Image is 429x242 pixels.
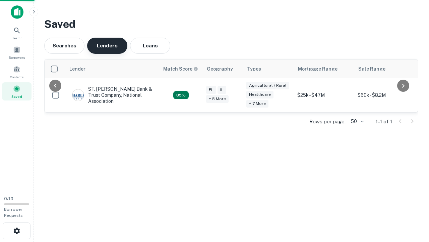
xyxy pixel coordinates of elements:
[69,65,85,73] div: Lender
[354,59,415,78] th: Sale Range
[354,78,415,112] td: $60k - $8.2M
[206,86,216,94] div: FL
[358,65,385,73] div: Sale Range
[72,89,84,101] img: picture
[87,38,127,54] button: Lenders
[2,24,32,42] a: Search
[9,55,25,60] span: Borrowers
[207,65,233,73] div: Geography
[309,118,346,126] p: Rows per page:
[2,43,32,62] a: Borrowers
[348,117,365,126] div: 50
[395,188,429,220] iframe: Chat Widget
[246,82,289,89] div: Agricultural / Rural
[203,59,243,78] th: Geography
[44,16,418,32] h3: Saved
[72,86,152,105] div: ST. [PERSON_NAME] Bank & Trust Company, National Association
[4,207,23,218] span: Borrower Requests
[294,59,354,78] th: Mortgage Range
[163,65,198,73] div: Capitalize uses an advanced AI algorithm to match your search with the best lender. The match sco...
[2,82,32,100] a: Saved
[159,59,203,78] th: Capitalize uses an advanced AI algorithm to match your search with the best lender. The match sco...
[2,63,32,81] a: Contacts
[173,91,189,99] div: Capitalize uses an advanced AI algorithm to match your search with the best lender. The match sco...
[11,94,22,99] span: Saved
[11,35,22,41] span: Search
[376,118,392,126] p: 1–1 of 1
[11,5,23,19] img: capitalize-icon.png
[298,65,338,73] div: Mortgage Range
[218,86,226,94] div: IL
[206,95,229,103] div: + 5 more
[65,59,159,78] th: Lender
[247,65,261,73] div: Types
[44,38,84,54] button: Searches
[294,78,354,112] td: $25k - $47M
[130,38,170,54] button: Loans
[243,59,294,78] th: Types
[10,74,23,80] span: Contacts
[246,91,273,98] div: Healthcare
[4,196,13,201] span: 0 / 10
[163,65,197,73] h6: Match Score
[246,100,268,108] div: + 7 more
